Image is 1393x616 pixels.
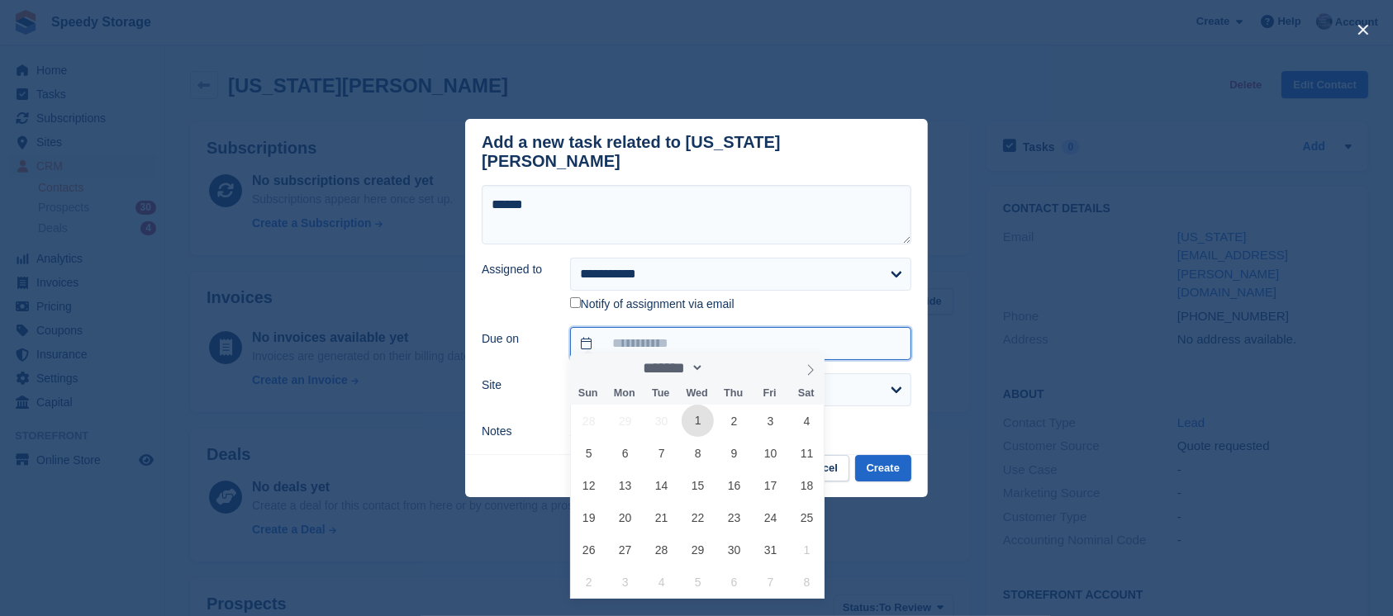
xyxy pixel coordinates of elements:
[716,388,752,399] span: Thu
[718,566,750,598] span: November 6, 2025
[855,455,911,482] button: Create
[573,469,605,501] span: October 12, 2025
[645,533,677,566] span: October 28, 2025
[791,501,823,533] span: October 25, 2025
[573,437,605,469] span: October 5, 2025
[645,437,677,469] span: October 7, 2025
[482,377,550,394] label: Site
[718,405,750,437] span: October 2, 2025
[606,388,643,399] span: Mon
[570,297,581,308] input: Notify of assignment via email
[754,533,787,566] span: October 31, 2025
[638,359,705,377] select: Month
[718,501,750,533] span: October 23, 2025
[682,437,714,469] span: October 8, 2025
[570,388,606,399] span: Sun
[791,566,823,598] span: November 8, 2025
[718,533,750,566] span: October 30, 2025
[645,469,677,501] span: October 14, 2025
[682,501,714,533] span: October 22, 2025
[718,469,750,501] span: October 16, 2025
[643,388,679,399] span: Tue
[482,261,550,278] label: Assigned to
[754,405,787,437] span: October 3, 2025
[791,405,823,437] span: October 4, 2025
[609,469,641,501] span: October 13, 2025
[645,501,677,533] span: October 21, 2025
[752,388,788,399] span: Fri
[609,501,641,533] span: October 20, 2025
[609,405,641,437] span: September 29, 2025
[573,501,605,533] span: October 19, 2025
[609,437,641,469] span: October 6, 2025
[573,405,605,437] span: September 28, 2025
[704,359,756,377] input: Year
[791,533,823,566] span: November 1, 2025
[682,469,714,501] span: October 15, 2025
[791,437,823,469] span: October 11, 2025
[754,469,787,501] span: October 17, 2025
[788,388,825,399] span: Sat
[679,388,716,399] span: Wed
[754,437,787,469] span: October 10, 2025
[791,469,823,501] span: October 18, 2025
[573,533,605,566] span: October 26, 2025
[570,297,735,312] label: Notify of assignment via email
[573,566,605,598] span: November 2, 2025
[718,437,750,469] span: October 9, 2025
[645,405,677,437] span: September 30, 2025
[682,533,714,566] span: October 29, 2025
[754,501,787,533] span: October 24, 2025
[645,566,677,598] span: November 4, 2025
[609,533,641,566] span: October 27, 2025
[754,566,787,598] span: November 7, 2025
[682,405,714,437] span: October 1, 2025
[482,330,550,348] label: Due on
[1350,17,1376,43] button: close
[482,423,550,440] label: Notes
[682,566,714,598] span: November 5, 2025
[482,133,911,171] div: Add a new task related to [US_STATE][PERSON_NAME]
[609,566,641,598] span: November 3, 2025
